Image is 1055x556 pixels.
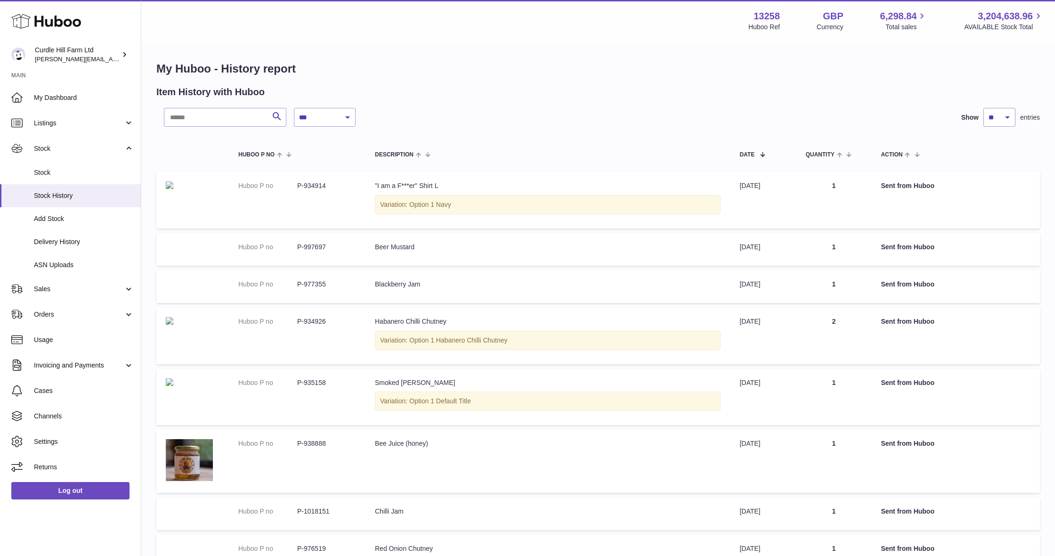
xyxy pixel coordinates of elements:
td: "I am a F***er" Shirt L [365,172,730,229]
a: 6,298.84 Total sales [880,10,928,32]
span: My Dashboard [34,93,134,102]
dd: P-934926 [297,317,356,326]
dd: P-935158 [297,378,356,387]
strong: Sent from Huboo [881,243,934,251]
span: Orders [34,310,124,319]
h2: Item History with Huboo [156,86,265,98]
span: Sales [34,285,124,294]
span: Stock [34,168,134,177]
td: 1 [796,270,871,303]
span: Settings [34,437,134,446]
div: Variation: Option 1 Navy [375,195,721,214]
span: Usage [34,335,134,344]
span: Invoicing and Payments [34,361,124,370]
td: [DATE] [730,308,796,364]
span: [PERSON_NAME][EMAIL_ADDRESS][DOMAIN_NAME] [35,55,189,63]
dt: Huboo P no [238,439,297,448]
strong: Sent from Huboo [881,182,934,189]
dd: P-938888 [297,439,356,448]
strong: 13258 [754,10,780,23]
strong: Sent from Huboo [881,280,934,288]
td: 1 [796,369,871,425]
strong: Sent from Huboo [881,545,934,552]
strong: GBP [823,10,843,23]
td: 1 [796,233,871,266]
span: Listings [34,119,124,128]
strong: Sent from Huboo [881,318,934,325]
div: Huboo Ref [748,23,780,32]
img: EOB_7199EOB.jpg [166,317,173,325]
dt: Huboo P no [238,544,297,553]
span: Quantity [805,152,834,158]
td: Beer Mustard [365,233,730,266]
span: 3,204,638.96 [978,10,1033,23]
strong: Sent from Huboo [881,440,934,447]
span: ASN Uploads [34,261,134,270]
div: Currency [817,23,844,32]
dd: P-934914 [297,181,356,190]
span: entries [1020,113,1040,122]
img: image_43510dbd-9214-41c5-a298-51df8a7ced7d.heic [166,378,173,386]
span: Total sales [885,23,927,32]
span: Stock [34,144,124,153]
span: Returns [34,463,134,472]
span: Huboo P no [238,152,275,158]
span: AVAILABLE Stock Total [964,23,1044,32]
span: Cases [34,386,134,395]
div: Variation: Option 1 Default Title [375,392,721,411]
td: Chilli Jam [365,498,730,530]
img: miranda@diddlysquatfarmshop.com [11,48,25,62]
dt: Huboo P no [238,378,297,387]
td: [DATE] [730,233,796,266]
dt: Huboo P no [238,243,297,252]
strong: Sent from Huboo [881,507,934,515]
h1: My Huboo - History report [156,61,1040,76]
dt: Huboo P no [238,280,297,289]
dd: P-1018151 [297,507,356,516]
td: Smoked [PERSON_NAME] [365,369,730,425]
dt: Huboo P no [238,507,297,516]
td: Blackberry Jam [365,270,730,303]
div: Curdle Hill Farm Ltd [35,46,120,64]
span: Stock History [34,191,134,200]
span: Channels [34,412,134,421]
img: 1705932916.jpg [166,439,213,481]
span: Action [881,152,902,158]
td: [DATE] [730,498,796,530]
span: Add Stock [34,214,134,223]
td: 2 [796,308,871,364]
dt: Huboo P no [238,317,297,326]
div: Variation: Option 1 Habanero Chilli Chutney [375,331,721,350]
td: 1 [796,498,871,530]
span: Delivery History [34,237,134,246]
span: 6,298.84 [880,10,917,23]
td: [DATE] [730,369,796,425]
td: 1 [796,430,871,493]
strong: Sent from Huboo [881,379,934,386]
img: EOB_7564EOB.jpg [166,181,173,189]
span: Description [375,152,414,158]
dd: P-977355 [297,280,356,289]
td: Bee Juice (honey) [365,430,730,493]
dd: P-997697 [297,243,356,252]
dt: Huboo P no [238,181,297,190]
td: [DATE] [730,430,796,493]
a: 3,204,638.96 AVAILABLE Stock Total [964,10,1044,32]
td: [DATE] [730,172,796,229]
td: 1 [796,172,871,229]
td: [DATE] [730,270,796,303]
span: Date [739,152,755,158]
td: Habanero Chilli Chutney [365,308,730,364]
label: Show [961,113,979,122]
a: Log out [11,482,130,499]
dd: P-976519 [297,544,356,553]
